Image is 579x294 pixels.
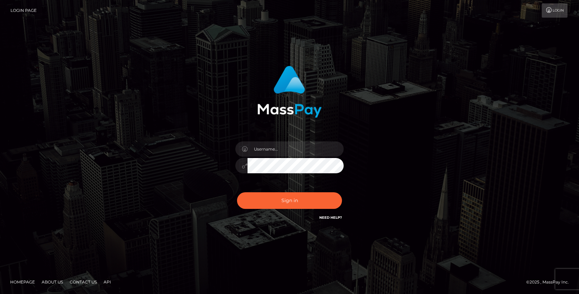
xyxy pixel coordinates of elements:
input: Username... [248,141,344,157]
a: Homepage [7,277,38,287]
a: Login Page [10,3,37,18]
div: © 2025 , MassPay Inc. [526,278,574,286]
a: API [101,277,114,287]
a: Contact Us [67,277,100,287]
a: Need Help? [319,215,342,220]
a: About Us [39,277,66,287]
a: Login [542,3,567,18]
img: MassPay Login [257,66,322,118]
button: Sign in [237,192,342,209]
